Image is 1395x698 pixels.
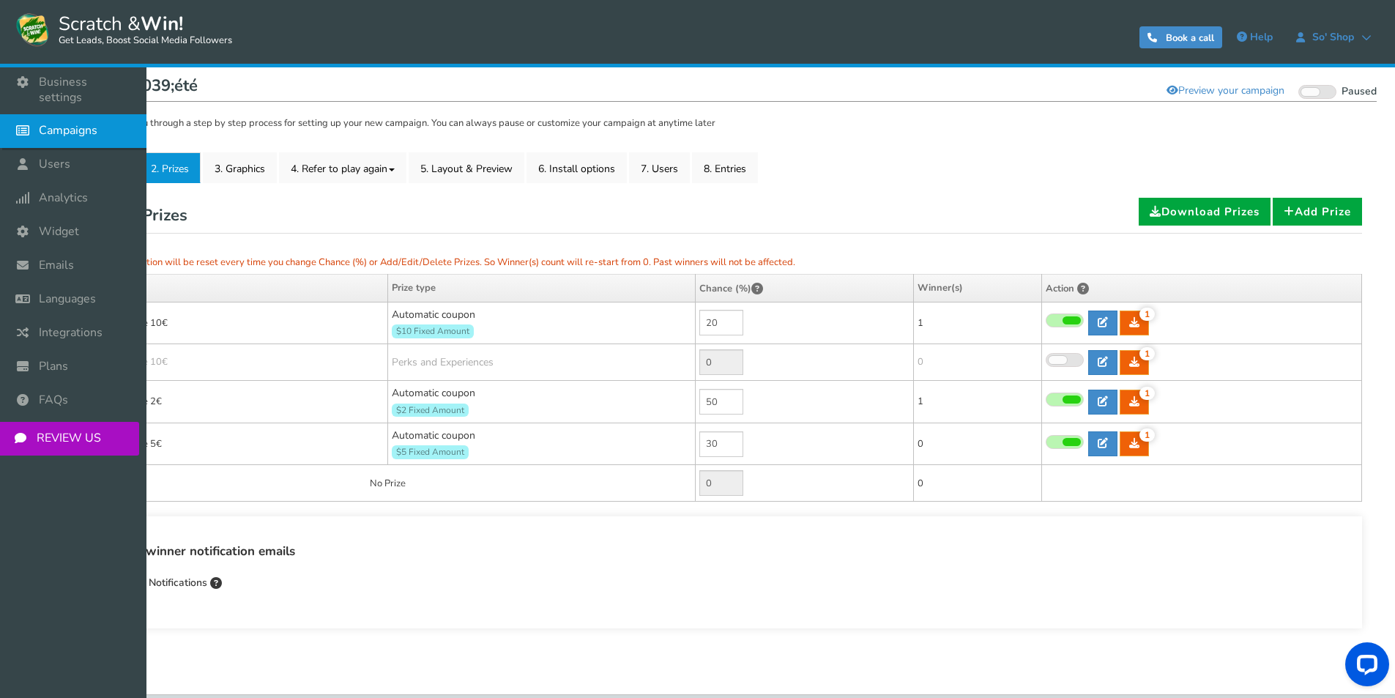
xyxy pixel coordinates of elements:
span: So' Shop [1305,31,1361,43]
span: 1 [1139,308,1155,321]
th: Prize type [388,274,696,302]
p: Cool. Let's take you through a step by step process for setting up your new campaign. You can alw... [64,116,1377,131]
span: 1 [1139,347,1155,360]
td: Bon d'achat de 5€ [81,423,388,465]
span: $2 Fixed Amount [392,404,469,417]
span: Campaigns [39,123,97,138]
a: Scratch &Win! Get Leads, Boost Social Media Followers [15,11,232,48]
span: Widget [39,224,79,240]
span: Languages [39,292,96,307]
td: 0 [913,423,1041,465]
span: Enable Notifications [114,576,207,590]
a: 3. Graphics [203,152,277,183]
span: REVIEW US [37,431,101,446]
span: $5 Fixed Amount [392,445,469,459]
strong: Win! [141,11,183,37]
th: Action [1041,274,1362,302]
span: Automatic coupon [392,386,691,417]
th: Winner(s) [913,274,1041,302]
td: No Prize [81,465,696,502]
span: Paused [1342,84,1377,98]
img: Scratch and Win [15,11,51,48]
a: 1 [1120,390,1149,415]
span: 1 [1139,387,1155,400]
a: 5. Layout & Preview [409,152,524,183]
a: 1 [1120,311,1149,335]
span: $10 Fixed Amount [392,324,474,338]
td: Bon d'achat de 2€ [81,381,388,423]
a: 2. Prizes [139,152,201,183]
a: 6. Install options [527,152,627,183]
span: Plans [39,359,68,374]
span: Help [1250,30,1273,44]
td: 0 [913,465,1041,502]
small: Get Leads, Boost Social Media Followers [59,35,232,47]
span: Analytics [39,190,88,206]
input: Enable the prize to edit [699,349,743,375]
iframe: LiveChat chat widget [1333,636,1395,698]
a: Book a call [1139,26,1222,48]
span: Integrations [39,325,103,341]
p: Prize calculation will be reset every time you change Chance (%) or Add/Edit/Delete Prizes. So Wi... [80,252,1362,274]
span: Emails [39,258,74,273]
td: 1 [913,381,1041,423]
h1: Jeu de l&#039;été [64,73,1377,102]
a: Help [1230,26,1280,49]
a: 8. Entries [692,152,758,183]
a: 1 [1120,350,1149,375]
input: Value not editable [699,470,743,496]
span: FAQs [39,393,68,408]
a: 1 [1120,431,1149,456]
span: Automatic coupon [392,428,691,460]
span: Scratch & [51,11,232,48]
td: 1 [913,302,1041,344]
th: Chance (%) [696,274,914,302]
a: Add Prize [1273,198,1362,226]
span: Book a call [1166,31,1214,45]
a: Preview your campaign [1157,78,1294,103]
td: 0 [913,344,1041,381]
span: Perks and Experiences [392,355,494,369]
span: Automatic coupon [392,308,691,339]
a: 7. Users [629,152,690,183]
a: Download Prizes [1139,198,1271,226]
span: 1 [1139,428,1155,442]
span: Business settings [39,75,132,105]
h4: Receive winner notification emails [98,542,1344,562]
td: Bon d'achat de 10€ [81,302,388,344]
td: Bon d'achat de 10€ [81,344,388,381]
a: 4. Refer to play again [279,152,406,183]
span: Users [39,157,70,172]
th: Prize title [81,274,388,302]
